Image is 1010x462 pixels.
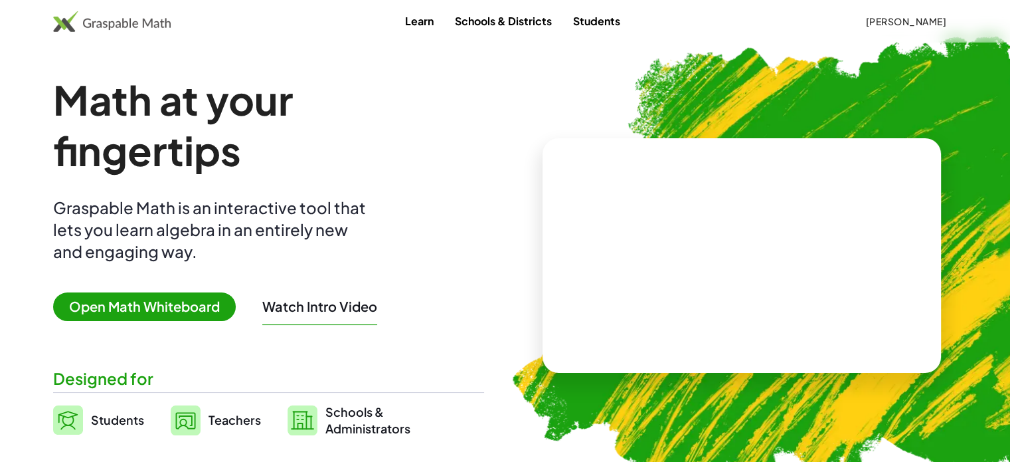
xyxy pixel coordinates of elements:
span: [PERSON_NAME] [865,15,946,27]
img: svg%3e [53,405,83,435]
span: Open Math Whiteboard [53,292,236,321]
div: Designed for [53,368,484,390]
img: svg%3e [171,405,201,435]
video: What is this? This is dynamic math notation. Dynamic math notation plays a central role in how Gr... [642,206,841,306]
button: Watch Intro Video [262,298,377,315]
img: svg%3e [288,405,317,435]
span: Students [91,412,144,427]
a: Students [53,404,144,437]
span: Teachers [209,412,261,427]
span: Schools & Administrators [325,404,410,437]
a: Open Math Whiteboard [53,300,246,314]
a: Schools &Administrators [288,404,410,437]
h1: Math at your fingertips [53,74,475,175]
a: Learn [394,9,444,33]
button: [PERSON_NAME] [855,9,957,33]
a: Schools & Districts [444,9,562,33]
a: Students [562,9,631,33]
div: Graspable Math is an interactive tool that lets you learn algebra in an entirely new and engaging... [53,197,372,263]
a: Teachers [171,404,261,437]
